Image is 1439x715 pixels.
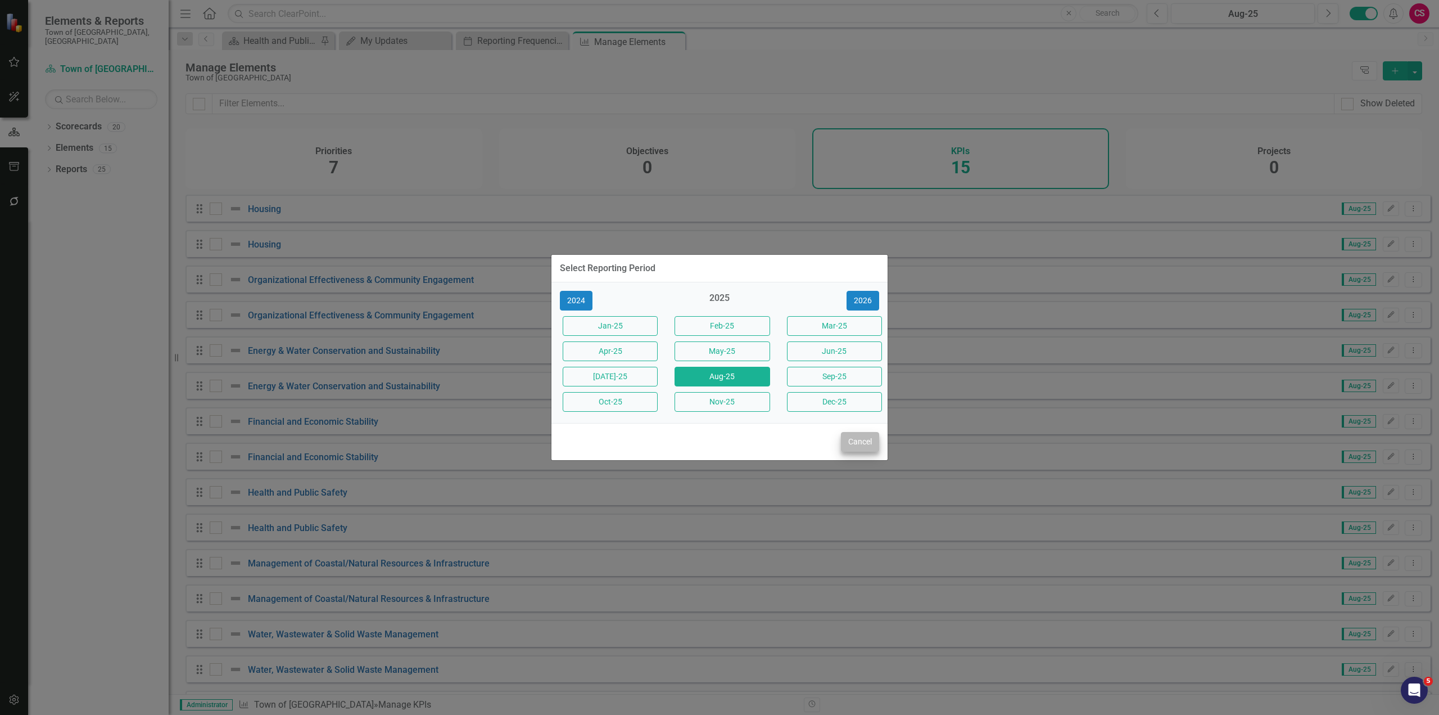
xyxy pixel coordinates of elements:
button: Sep-25 [787,367,882,386]
button: Jan-25 [563,316,658,336]
button: [DATE]-25 [563,367,658,386]
button: Dec-25 [787,392,882,412]
button: Aug-25 [675,367,770,386]
button: Nov-25 [675,392,770,412]
button: May-25 [675,341,770,361]
button: 2024 [560,291,592,311]
div: 2025 [672,292,767,311]
button: 2026 [847,291,879,311]
button: Mar-25 [787,316,882,336]
span: 5 [1424,677,1433,686]
button: Feb-25 [675,316,770,336]
button: Cancel [841,432,879,452]
div: Select Reporting Period [560,263,655,273]
button: Oct-25 [563,392,658,412]
button: Jun-25 [787,341,882,361]
button: Apr-25 [563,341,658,361]
iframe: Intercom live chat [1401,677,1428,704]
